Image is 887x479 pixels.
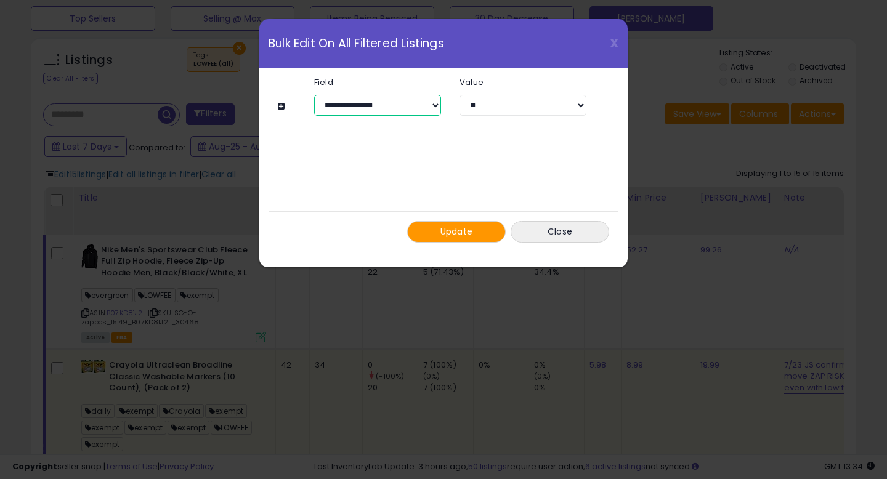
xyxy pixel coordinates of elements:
span: Update [440,225,473,238]
span: X [610,34,618,52]
button: Close [511,221,609,243]
label: Value [450,78,596,86]
label: Field [305,78,450,86]
span: Bulk Edit On All Filtered Listings [269,38,444,49]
